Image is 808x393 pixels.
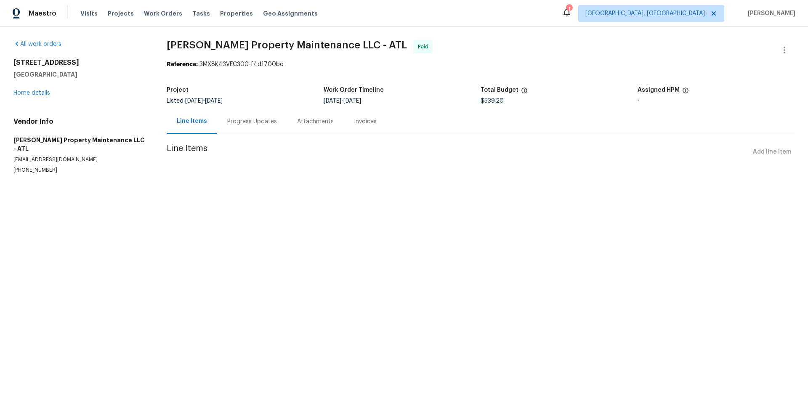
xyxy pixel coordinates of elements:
h5: Assigned HPM [638,87,680,93]
span: - [324,98,361,104]
p: [EMAIL_ADDRESS][DOMAIN_NAME] [13,156,146,163]
a: All work orders [13,41,61,47]
p: [PHONE_NUMBER] [13,167,146,174]
span: The total cost of line items that have been proposed by Opendoor. This sum includes line items th... [521,87,528,98]
div: Invoices [354,117,377,126]
span: The hpm assigned to this work order. [682,87,689,98]
div: Attachments [297,117,334,126]
h5: Project [167,87,189,93]
div: - [638,98,795,104]
span: Visits [80,9,98,18]
div: Progress Updates [227,117,277,126]
h5: [PERSON_NAME] Property Maintenance LLC - ATL [13,136,146,153]
span: [DATE] [185,98,203,104]
span: Tasks [192,11,210,16]
span: Projects [108,9,134,18]
div: 1 [566,5,572,13]
span: - [185,98,223,104]
span: [DATE] [343,98,361,104]
span: $539.20 [481,98,504,104]
span: [DATE] [205,98,223,104]
h5: Total Budget [481,87,518,93]
div: 3MX8K43VEC300-f4d1700bd [167,60,795,69]
span: [PERSON_NAME] [744,9,795,18]
h5: Work Order Timeline [324,87,384,93]
span: Line Items [167,144,750,160]
b: Reference: [167,61,198,67]
span: [PERSON_NAME] Property Maintenance LLC - ATL [167,40,407,50]
span: Maestro [29,9,56,18]
h2: [STREET_ADDRESS] [13,58,146,67]
span: [DATE] [324,98,341,104]
span: Listed [167,98,223,104]
div: Line Items [177,117,207,125]
span: [GEOGRAPHIC_DATA], [GEOGRAPHIC_DATA] [585,9,705,18]
span: Work Orders [144,9,182,18]
span: Properties [220,9,253,18]
span: Geo Assignments [263,9,318,18]
a: Home details [13,90,50,96]
h4: Vendor Info [13,117,146,126]
h5: [GEOGRAPHIC_DATA] [13,70,146,79]
span: Paid [418,42,432,51]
